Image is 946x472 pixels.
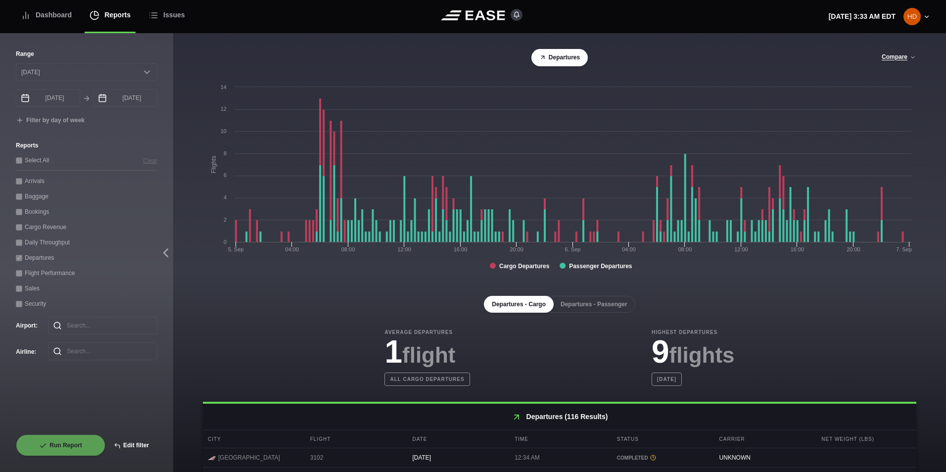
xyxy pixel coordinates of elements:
[402,343,456,367] span: flight
[285,246,299,252] text: 04:00
[565,246,581,252] tspan: 6. Sep
[16,117,85,125] button: Filter by day of week
[510,246,523,252] text: 20:00
[510,430,610,448] div: Time
[48,317,157,334] input: Search...
[224,150,227,156] text: 8
[829,11,896,22] p: [DATE] 3:33 AM EDT
[221,106,227,112] text: 12
[484,296,554,313] button: Departures - Cargo
[384,336,470,368] h3: 1
[93,89,157,107] input: mm/dd/yyyy
[16,347,32,356] label: Airline :
[734,246,748,252] text: 12:00
[847,246,860,252] text: 20:00
[224,194,227,200] text: 4
[203,404,916,430] h2: Departures (116 Results)
[384,329,470,336] b: Average Departures
[224,239,227,245] text: 0
[454,246,468,252] text: 16:00
[499,263,550,270] tspan: Cargo Departures
[652,336,735,368] h3: 9
[617,454,707,462] div: COMPLETED
[612,430,712,448] div: Status
[407,430,507,448] div: Date
[397,246,411,252] text: 12:00
[16,89,80,107] input: mm/dd/yyyy
[384,373,470,386] b: All cargo departures
[407,448,507,467] div: [DATE]
[652,329,735,336] b: Highest Departures
[224,172,227,178] text: 6
[515,454,540,461] span: 12:34 AM
[341,246,355,252] text: 08:00
[16,141,157,150] label: Reports
[714,448,814,467] div: UNKNOWN
[210,156,217,173] tspan: Flights
[903,8,921,25] img: 01294525e37ea1dca55176731f0504b3
[221,84,227,90] text: 14
[652,373,682,386] b: [DATE]
[791,246,804,252] text: 16:00
[203,430,303,448] div: City
[224,217,227,223] text: 2
[531,49,588,66] button: Departures
[218,453,280,462] span: [GEOGRAPHIC_DATA]
[896,246,912,252] tspan: 7. Sep
[105,434,157,456] button: Edit filter
[48,342,157,360] input: Search...
[816,430,916,448] div: Net Weight (LBS)
[569,263,632,270] tspan: Passenger Departures
[310,454,324,461] span: 3102
[714,430,814,448] div: Carrier
[622,246,636,252] text: 04:00
[553,296,635,313] button: Departures - Passenger
[228,246,244,252] tspan: 5. Sep
[16,321,32,330] label: Airport :
[143,155,157,166] button: Clear
[221,128,227,134] text: 10
[678,246,692,252] text: 08:00
[881,54,916,61] button: Compare
[16,49,157,58] label: Range
[305,430,405,448] div: Flight
[669,343,735,367] span: flights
